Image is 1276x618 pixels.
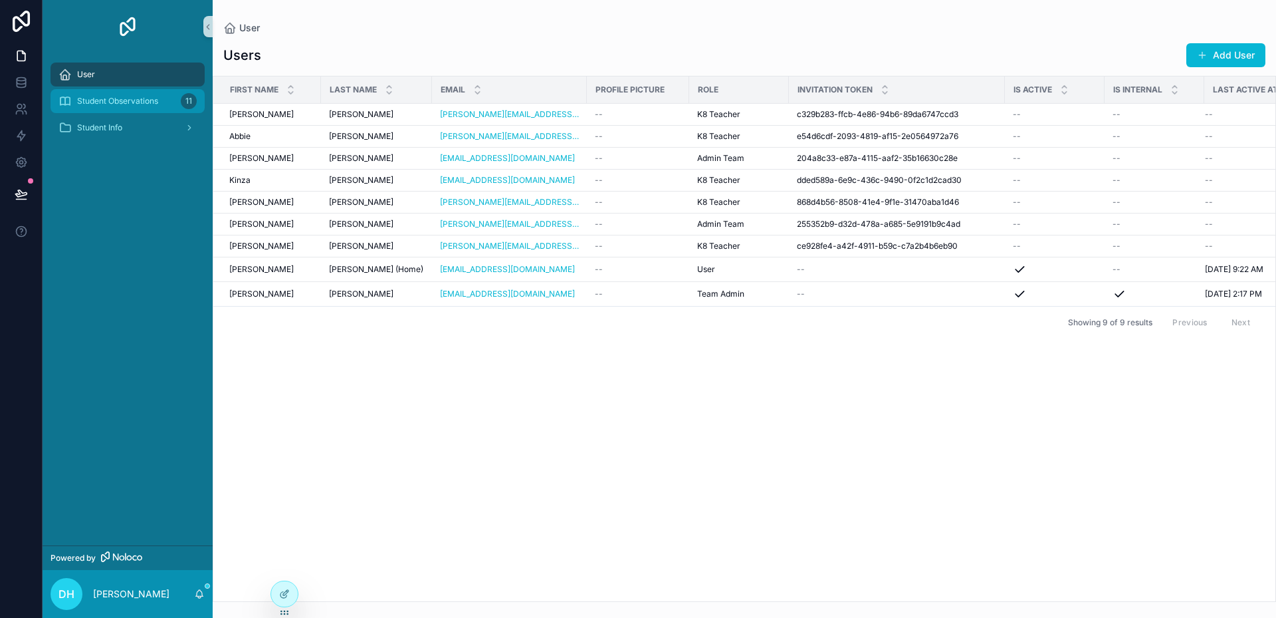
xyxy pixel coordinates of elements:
a: [PERSON_NAME] [329,289,424,299]
h1: Users [223,46,261,65]
span: -- [595,131,603,142]
span: -- [1113,153,1120,164]
span: -- [1205,219,1213,230]
a: [PERSON_NAME][EMAIL_ADDRESS][DOMAIN_NAME] [440,131,579,142]
a: -- [1013,241,1097,251]
span: First name [230,84,278,95]
a: [EMAIL_ADDRESS][DOMAIN_NAME] [440,289,575,299]
span: -- [595,289,603,299]
a: -- [797,264,997,275]
span: [DATE] 9:22 AM [1205,264,1263,275]
span: -- [797,289,805,299]
span: DH [58,586,74,602]
span: User [697,264,715,275]
a: -- [1013,197,1097,208]
a: [PERSON_NAME] [329,241,424,251]
a: Kinza [229,175,313,186]
span: 255352b9-d32d-478a-a685-5e9191b9c4ad [797,219,960,230]
span: -- [595,153,603,164]
span: Is active [1013,84,1052,95]
span: Last name [330,84,377,95]
a: User [51,63,205,86]
span: Role [698,84,718,95]
span: -- [595,219,603,230]
span: [PERSON_NAME] (Home) [329,264,423,275]
a: -- [1013,175,1097,186]
a: Abbie [229,131,313,142]
a: User [697,264,781,275]
a: Student Info [51,116,205,140]
span: -- [1205,153,1213,164]
a: -- [1013,131,1097,142]
span: K8 Teacher [697,241,740,251]
a: [EMAIL_ADDRESS][DOMAIN_NAME] [440,153,579,164]
a: [PERSON_NAME] (Home) [329,264,424,275]
a: K8 Teacher [697,175,781,186]
span: User [239,21,260,35]
span: 204a8c33-e87a-4115-aaf2-35b16630c28e [797,153,958,164]
a: [PERSON_NAME] [329,109,424,120]
span: -- [1113,219,1120,230]
a: -- [1113,131,1196,142]
a: -- [595,131,681,142]
a: [PERSON_NAME] [229,219,313,230]
a: -- [1113,197,1196,208]
span: -- [1013,197,1021,208]
span: Student Info [77,122,122,133]
a: [EMAIL_ADDRESS][DOMAIN_NAME] [440,264,575,275]
span: -- [1205,109,1213,120]
span: -- [595,197,603,208]
a: -- [595,241,681,251]
span: K8 Teacher [697,131,740,142]
div: 11 [181,93,197,109]
a: [EMAIL_ADDRESS][DOMAIN_NAME] [440,175,575,186]
span: [PERSON_NAME] [329,289,393,299]
span: -- [1205,131,1213,142]
span: 868d4b56-8508-41e4-9f1e-31470aba1d46 [797,197,959,208]
a: e54d6cdf-2093-4819-af15-2e0564972a76 [797,131,997,142]
span: [PERSON_NAME] [329,219,393,230]
a: -- [1013,109,1097,120]
span: Team Admin [697,289,744,299]
span: [PERSON_NAME] [229,109,294,120]
span: -- [595,241,603,251]
span: -- [1113,175,1120,186]
span: -- [1013,175,1021,186]
span: [PERSON_NAME] [229,219,294,230]
span: -- [1205,175,1213,186]
span: Abbie [229,131,251,142]
span: [PERSON_NAME] [329,241,393,251]
a: [PERSON_NAME] [329,131,424,142]
span: Showing 9 of 9 results [1068,317,1152,328]
a: Powered by [43,545,213,570]
a: Add User [1186,43,1265,67]
span: -- [1013,241,1021,251]
span: c329b283-ffcb-4e86-94b6-89da6747ccd3 [797,109,958,120]
a: [PERSON_NAME][EMAIL_ADDRESS][DOMAIN_NAME] [440,241,579,251]
a: -- [797,289,997,299]
a: [EMAIL_ADDRESS][DOMAIN_NAME] [440,289,579,299]
a: [PERSON_NAME] [329,219,424,230]
a: -- [1113,219,1196,230]
a: [PERSON_NAME][EMAIL_ADDRESS][DOMAIN_NAME] [440,109,579,120]
span: [PERSON_NAME] [329,131,393,142]
a: [EMAIL_ADDRESS][DOMAIN_NAME] [440,153,575,164]
span: K8 Teacher [697,109,740,120]
span: ce928fe4-a42f-4911-b59c-c7a2b4b6eb90 [797,241,958,251]
a: -- [595,175,681,186]
span: -- [595,264,603,275]
a: -- [1113,241,1196,251]
span: -- [1013,153,1021,164]
a: [PERSON_NAME] [229,197,313,208]
img: App logo [117,16,138,37]
a: [PERSON_NAME] [229,241,313,251]
span: Kinza [229,175,251,186]
a: Student Observations11 [51,89,205,113]
a: [PERSON_NAME][EMAIL_ADDRESS][DOMAIN_NAME] [440,219,579,230]
span: Student Observations [77,96,158,106]
span: Email [441,84,465,95]
a: [PERSON_NAME] [229,264,313,275]
span: [PERSON_NAME] [229,197,294,208]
